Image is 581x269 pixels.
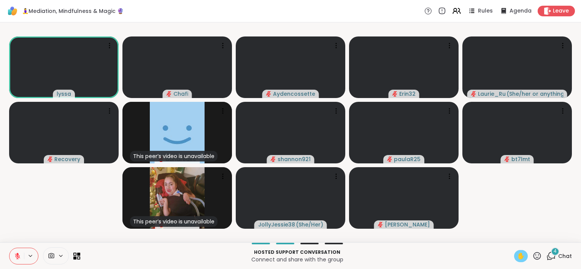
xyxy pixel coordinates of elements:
[173,90,188,98] span: Chafi
[85,249,510,256] p: Hosted support conversation
[130,216,217,227] div: This peer’s video is unavailable
[478,90,506,98] span: Laurie_Ru
[510,7,532,15] span: Agenda
[378,222,383,227] span: audio-muted
[273,90,315,98] span: Aydencossette
[167,91,172,97] span: audio-muted
[399,90,416,98] span: Erin32
[554,248,557,255] span: 4
[558,252,572,260] span: Chat
[505,157,510,162] span: audio-muted
[553,7,569,15] span: Leave
[6,5,19,17] img: ShareWell Logomark
[48,157,53,162] span: audio-muted
[54,155,80,163] span: Recovery
[506,90,564,98] span: ( She/her or anything else )
[150,102,205,163] img: dandreakc
[278,155,311,163] span: shannon921
[385,221,430,228] span: [PERSON_NAME]
[511,155,530,163] span: bt7lmt
[387,157,392,162] span: audio-muted
[471,91,476,97] span: audio-muted
[296,221,323,228] span: ( She/Her )
[478,7,493,15] span: Rules
[22,7,124,15] span: 🧘‍♀️Mediation, Mindfulness & Magic 🔮
[266,91,271,97] span: audio-muted
[130,151,217,161] div: This peer’s video is unavailable
[271,157,276,162] span: audio-muted
[517,252,525,261] span: ✋
[85,256,510,263] p: Connect and share with the group
[258,221,295,228] span: JollyJessie38
[392,91,398,97] span: audio-muted
[57,90,71,98] span: lyssa
[394,155,421,163] span: paulaR25
[150,167,205,229] img: Jasmine95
